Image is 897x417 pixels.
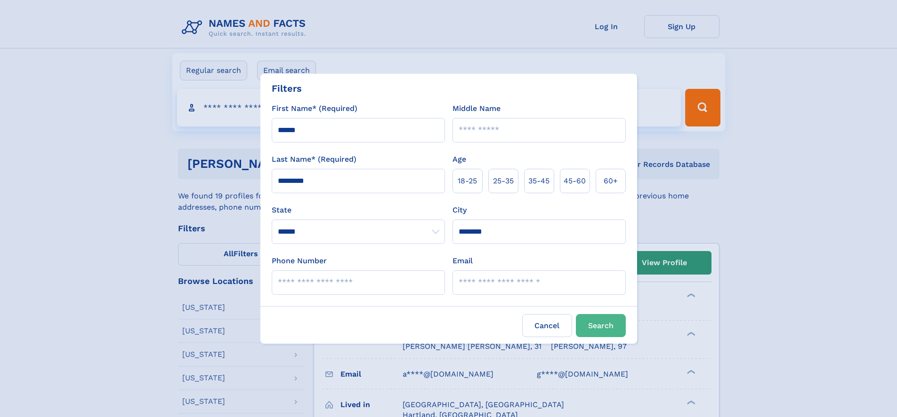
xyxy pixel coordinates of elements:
label: State [272,205,445,216]
div: Filters [272,81,302,95]
label: Cancel [522,314,572,337]
label: First Name* (Required) [272,103,357,114]
label: Age [453,154,466,165]
span: 45‑60 [564,175,586,187]
label: Middle Name [453,103,501,114]
span: 25‑35 [493,175,514,187]
label: Last Name* (Required) [272,154,356,165]
label: Phone Number [272,255,327,267]
span: 60+ [604,175,618,187]
label: Email [453,255,473,267]
span: 18‑25 [458,175,477,187]
button: Search [576,314,626,337]
span: 35‑45 [528,175,550,187]
label: City [453,205,467,216]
